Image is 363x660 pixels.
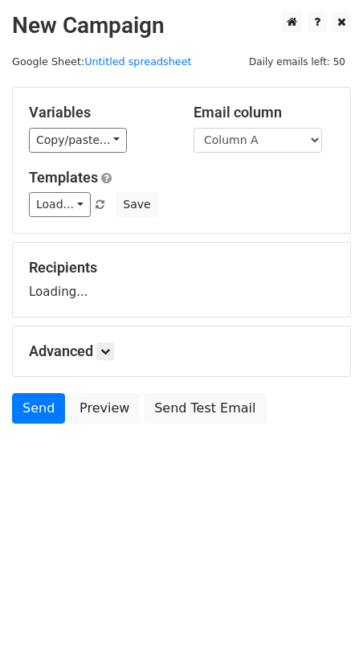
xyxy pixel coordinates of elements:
[29,342,334,360] h5: Advanced
[144,393,266,424] a: Send Test Email
[12,12,351,39] h2: New Campaign
[194,104,334,121] h5: Email column
[29,104,169,121] h5: Variables
[29,128,127,153] a: Copy/paste...
[12,55,192,68] small: Google Sheet:
[69,393,140,424] a: Preview
[29,259,334,277] h5: Recipients
[116,192,157,217] button: Save
[29,192,91,217] a: Load...
[84,55,191,68] a: Untitled spreadsheet
[243,53,351,71] span: Daily emails left: 50
[29,259,334,301] div: Loading...
[12,393,65,424] a: Send
[243,55,351,68] a: Daily emails left: 50
[29,169,98,186] a: Templates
